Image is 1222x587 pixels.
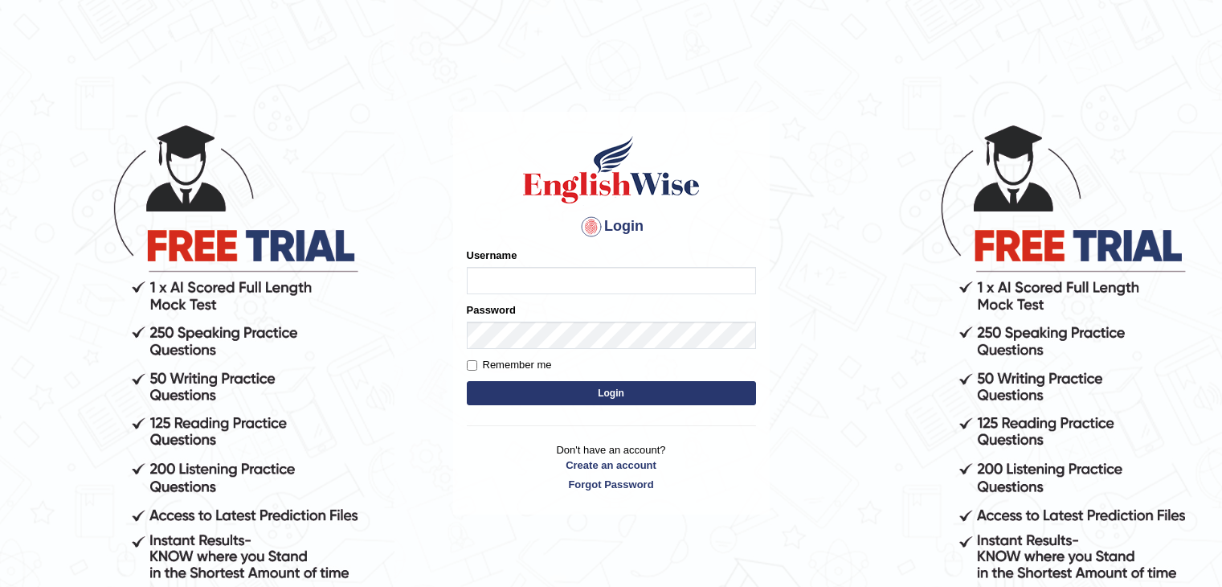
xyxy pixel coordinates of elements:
label: Password [467,302,516,318]
label: Remember me [467,357,552,373]
p: Don't have an account? [467,442,756,492]
h4: Login [467,214,756,240]
input: Remember me [467,360,477,371]
button: Login [467,381,756,405]
a: Forgot Password [467,477,756,492]
img: Logo of English Wise sign in for intelligent practice with AI [520,133,703,206]
label: Username [467,248,517,263]
a: Create an account [467,458,756,473]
